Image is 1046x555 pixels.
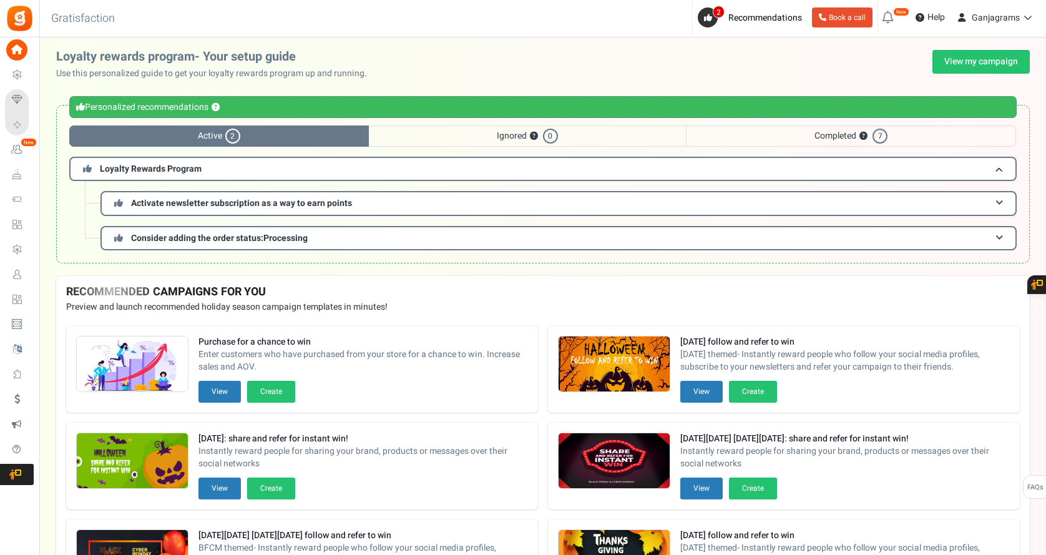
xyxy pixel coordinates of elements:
button: Create [729,381,777,403]
a: New [5,139,34,160]
strong: [DATE]: share and refer for instant win! [198,433,528,445]
button: Create [729,478,777,499]
span: 2 [713,6,725,18]
button: View [198,381,241,403]
span: Consider adding the order status: [131,232,308,245]
span: Ignored [369,125,686,147]
a: View my campaign [932,50,1030,74]
img: Gratisfaction [6,4,34,32]
strong: [DATE] follow and refer to win [680,336,1010,348]
a: Help [911,7,950,27]
button: View [680,381,723,403]
strong: [DATE] follow and refer to win [680,529,1010,542]
button: View [198,478,241,499]
em: New [21,138,37,147]
span: Enter customers who have purchased from your store for a chance to win. Increase sales and AOV. [198,348,528,373]
button: ? [530,132,538,140]
h2: Loyalty rewards program- Your setup guide [56,50,377,64]
p: Use this personalized guide to get your loyalty rewards program up and running. [56,67,377,80]
img: Recommended Campaigns [77,433,188,489]
span: Completed [686,125,1016,147]
span: Ganjagrams [972,11,1020,24]
span: [DATE] themed- Instantly reward people who follow your social media profiles, subscribe to your n... [680,348,1010,373]
span: Instantly reward people for sharing your brand, products or messages over their social networks [198,445,528,470]
img: Recommended Campaigns [559,433,670,489]
span: FAQs [1027,476,1044,499]
strong: [DATE][DATE] [DATE][DATE]: share and refer for instant win! [680,433,1010,445]
a: Book a call [812,7,872,27]
span: 2 [225,129,240,144]
span: Active [69,125,369,147]
button: View [680,478,723,499]
strong: [DATE][DATE] [DATE][DATE] follow and refer to win [198,529,528,542]
span: Loyalty Rewards Program [100,162,202,175]
em: New [893,7,909,16]
h3: Gratisfaction [37,6,129,31]
h4: RECOMMENDED CAMPAIGNS FOR YOU [66,286,1020,298]
span: Help [924,11,945,24]
span: Recommendations [728,11,802,24]
span: Activate newsletter subscription as a way to earn points [131,197,352,210]
div: Personalized recommendations [69,96,1017,118]
button: Create [247,478,295,499]
img: Recommended Campaigns [77,336,188,393]
span: 0 [543,129,558,144]
button: ? [212,104,220,112]
span: Processing [263,232,308,245]
strong: Purchase for a chance to win [198,336,528,348]
span: Instantly reward people for sharing your brand, products or messages over their social networks [680,445,1010,470]
button: Create [247,381,295,403]
button: ? [859,132,868,140]
p: Preview and launch recommended holiday season campaign templates in minutes! [66,301,1020,313]
img: Recommended Campaigns [559,336,670,393]
a: 2 Recommendations [698,7,807,27]
span: 7 [872,129,887,144]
